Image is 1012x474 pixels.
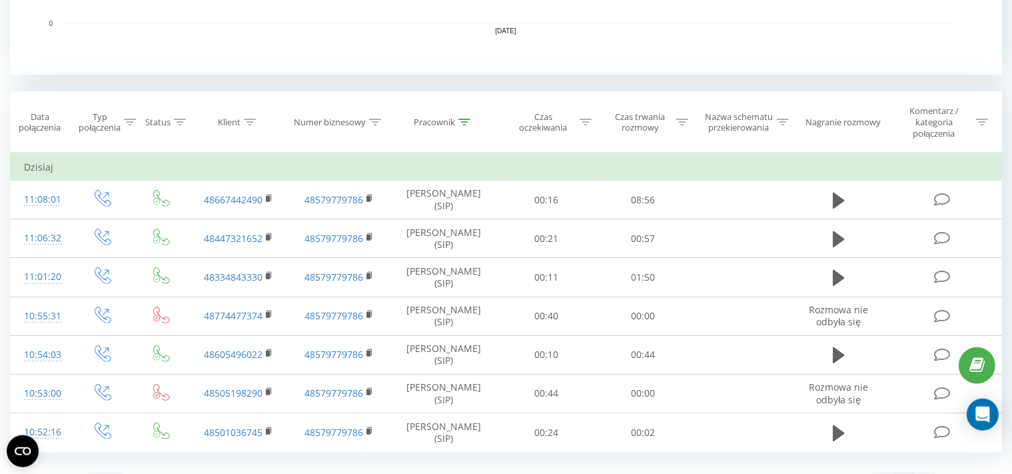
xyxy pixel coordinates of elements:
span: Rozmowa nie odbyła się [809,303,868,328]
div: 11:06:32 [24,225,59,251]
td: 00:40 [498,297,595,335]
text: [DATE] [495,28,516,35]
div: 10:53:00 [24,381,59,407]
a: 48334843330 [204,271,262,283]
span: Rozmowa nie odbyła się [809,381,868,405]
td: 08:56 [595,181,692,219]
td: Dzisiaj [11,154,1002,181]
td: 00:10 [498,335,595,374]
td: [PERSON_NAME] (SIP) [390,258,498,297]
div: Nazwa schematu przekierowania [704,111,773,134]
text: 0 [49,20,53,27]
a: 48579779786 [304,309,363,322]
td: 00:21 [498,219,595,258]
div: 10:54:03 [24,342,59,368]
a: 48505198290 [204,387,262,399]
td: [PERSON_NAME] (SIP) [390,335,498,374]
div: Nagranie rozmowy [805,117,881,128]
div: Pracownik [414,117,455,128]
a: 48774477374 [204,309,262,322]
div: Status [145,117,171,128]
div: Numer biznesowy [294,117,366,128]
a: 48447321652 [204,232,262,245]
div: Czas trwania rozmowy [607,111,673,134]
a: 48579779786 [304,426,363,439]
a: 48579779786 [304,387,363,399]
a: 48605496022 [204,348,262,361]
td: 00:44 [498,374,595,413]
td: 00:02 [595,413,692,452]
div: Czas oczekiwania [510,111,576,134]
td: 01:50 [595,258,692,297]
td: [PERSON_NAME] (SIP) [390,297,498,335]
div: Typ połączenia [79,111,121,134]
button: Open CMP widget [7,435,39,467]
td: 00:00 [595,374,692,413]
td: 00:24 [498,413,595,452]
td: [PERSON_NAME] (SIP) [390,413,498,452]
div: 10:52:16 [24,419,59,445]
a: 48667442490 [204,193,262,206]
div: Komentarz / kategoria połączenia [895,105,973,139]
td: 00:16 [498,181,595,219]
a: 48501036745 [204,426,262,439]
td: 00:57 [595,219,692,258]
div: Open Intercom Messenger [967,399,999,431]
div: 11:01:20 [24,264,59,290]
td: [PERSON_NAME] (SIP) [390,374,498,413]
td: 00:44 [595,335,692,374]
a: 48579779786 [304,232,363,245]
div: Data połączenia [11,111,69,134]
td: [PERSON_NAME] (SIP) [390,219,498,258]
div: 11:08:01 [24,187,59,213]
div: Klient [218,117,241,128]
a: 48579779786 [304,193,363,206]
a: 48579779786 [304,271,363,283]
div: 10:55:31 [24,303,59,329]
td: 00:00 [595,297,692,335]
a: 48579779786 [304,348,363,361]
td: 00:11 [498,258,595,297]
td: [PERSON_NAME] (SIP) [390,181,498,219]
